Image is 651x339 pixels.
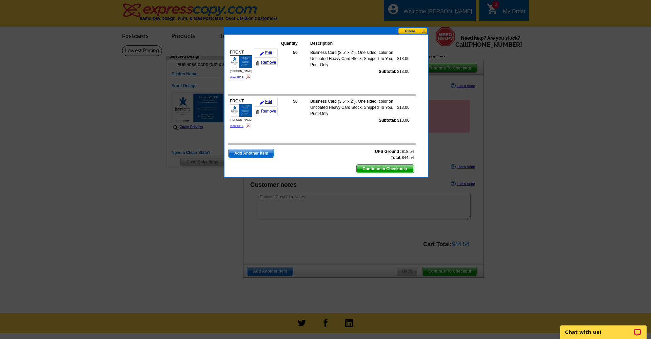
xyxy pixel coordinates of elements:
[228,149,274,158] a: Add Another Item
[254,106,278,116] a: Remove
[556,318,651,339] iframe: LiveChat chat widget
[379,118,396,123] strong: Subtotal:
[397,68,410,75] td: $13.00
[230,124,243,128] a: View PDF
[397,98,410,117] td: $13.00
[254,58,278,67] a: Remove
[293,99,297,104] strong: 50
[245,123,251,128] img: pdf_logo.png
[397,49,410,68] td: $13.00
[230,118,252,121] span: [PERSON_NAME]
[229,48,253,81] div: FRONT
[375,149,402,154] strong: UPS Ground :
[245,74,251,79] img: pdf_logo.png
[256,110,260,114] img: trashcan-icon.gif
[230,69,252,73] span: [PERSON_NAME]
[310,98,397,117] td: Business Card (3.5" x 2"), One sided, color on Uncoated Heavy Card Stock, Shipped To You, Print-Only
[293,50,297,55] strong: 50
[281,40,310,47] th: Quantity
[310,40,397,47] th: Description
[391,155,402,160] strong: Total:
[375,148,414,161] span: $18.54 $44.54
[310,49,397,68] td: Business Card (3.5" x 2"), One sided, color on Uncoated Heavy Card Stock, Shipped To You, Print-Only
[256,61,260,65] img: trashcan-icon.gif
[254,97,278,106] a: Edit
[397,117,410,124] td: $13.00
[230,55,252,68] img: small-thumb.jpg
[229,149,274,157] span: Add Another Item
[229,97,253,130] div: FRONT
[260,52,264,56] img: pencil-icon.gif
[356,164,414,173] a: Continue to Checkout
[230,76,243,79] a: View PDF
[379,69,396,74] strong: Subtotal:
[230,104,252,117] img: small-thumb.jpg
[254,48,278,58] a: Edit
[405,167,408,171] img: button-next-arrow-white.png
[260,101,264,105] img: pencil-icon.gif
